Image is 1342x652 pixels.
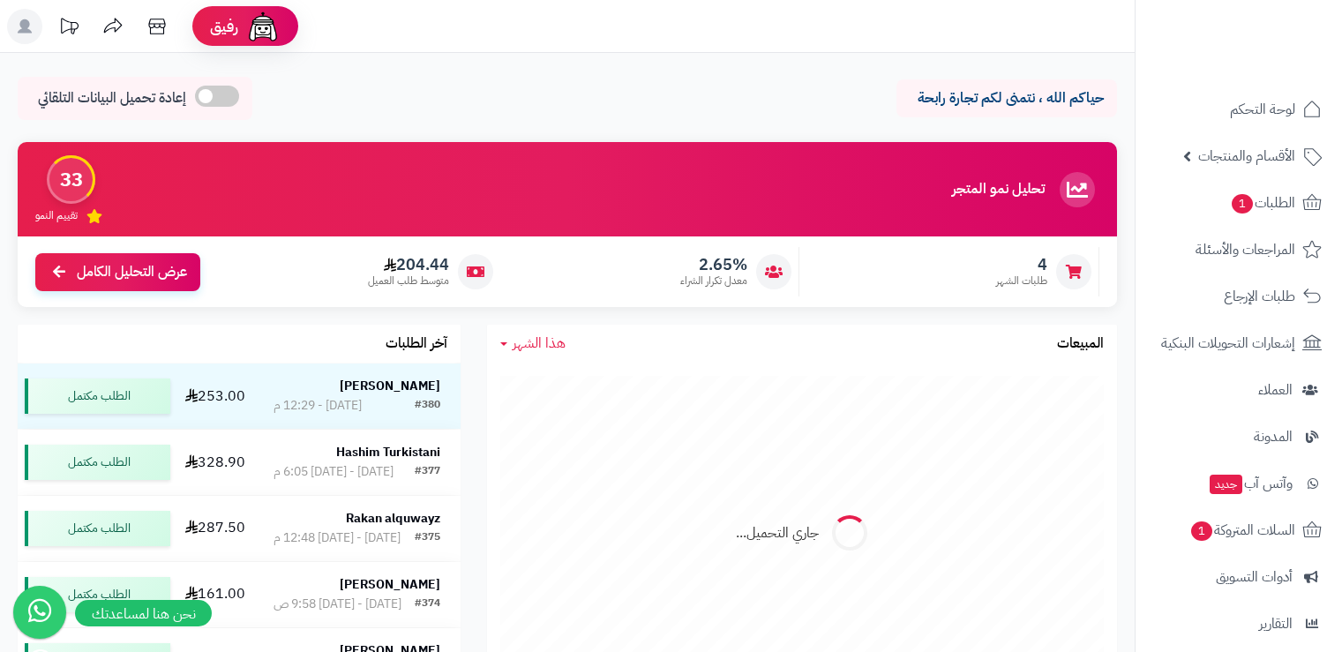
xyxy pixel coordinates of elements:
span: العملاء [1258,378,1293,402]
div: #377 [415,463,440,481]
a: الطلبات1 [1146,182,1331,224]
a: السلات المتروكة1 [1146,509,1331,551]
span: المدونة [1254,424,1293,449]
div: الطلب مكتمل [25,577,170,612]
span: أدوات التسويق [1216,565,1293,589]
span: معدل تكرار الشراء [680,274,747,289]
h3: آخر الطلبات [386,336,447,352]
span: إعادة تحميل البيانات التلقائي [38,88,186,109]
strong: Rakan alquwayz [346,509,440,528]
div: [DATE] - [DATE] 9:58 ص [274,596,401,613]
span: تقييم النمو [35,208,78,223]
div: #380 [415,397,440,415]
td: 161.00 [177,562,253,627]
a: تحديثات المنصة [47,9,91,49]
div: #374 [415,596,440,613]
a: لوحة التحكم [1146,88,1331,131]
span: إشعارات التحويلات البنكية [1161,331,1295,356]
span: 2.65% [680,255,747,274]
a: التقارير [1146,603,1331,645]
a: إشعارات التحويلات البنكية [1146,322,1331,364]
a: هذا الشهر [500,333,566,354]
a: عرض التحليل الكامل [35,253,200,291]
span: عرض التحليل الكامل [77,262,187,282]
span: وآتس آب [1208,471,1293,496]
div: الطلب مكتمل [25,378,170,414]
span: المراجعات والأسئلة [1196,237,1295,262]
div: الطلب مكتمل [25,511,170,546]
a: طلبات الإرجاع [1146,275,1331,318]
span: طلبات الشهر [996,274,1047,289]
strong: [PERSON_NAME] [340,377,440,395]
h3: المبيعات [1057,336,1104,352]
a: المدونة [1146,416,1331,458]
h3: تحليل نمو المتجر [952,182,1045,198]
img: ai-face.png [245,9,281,44]
span: 4 [996,255,1047,274]
p: حياكم الله ، نتمنى لكم تجارة رابحة [910,88,1104,109]
span: التقارير [1259,611,1293,636]
div: [DATE] - [DATE] 6:05 م [274,463,394,481]
div: #375 [415,529,440,547]
span: رفيق [210,16,238,37]
span: طلبات الإرجاع [1224,284,1295,309]
span: 1 [1191,521,1212,541]
span: 1 [1232,194,1253,214]
span: لوحة التحكم [1230,97,1295,122]
span: جديد [1210,475,1242,494]
a: العملاء [1146,369,1331,411]
td: 328.90 [177,430,253,495]
strong: Hashim Turkistani [336,443,440,461]
div: جاري التحميل... [736,523,819,543]
span: متوسط طلب العميل [368,274,449,289]
td: 253.00 [177,363,253,429]
span: الطلبات [1230,191,1295,215]
div: الطلب مكتمل [25,445,170,480]
span: الأقسام والمنتجات [1198,144,1295,169]
strong: [PERSON_NAME] [340,575,440,594]
img: logo-2.png [1222,48,1325,85]
a: وآتس آبجديد [1146,462,1331,505]
span: 204.44 [368,255,449,274]
a: المراجعات والأسئلة [1146,229,1331,271]
div: [DATE] - 12:29 م [274,397,362,415]
a: أدوات التسويق [1146,556,1331,598]
span: هذا الشهر [513,333,566,354]
span: السلات المتروكة [1189,518,1295,543]
td: 287.50 [177,496,253,561]
div: [DATE] - [DATE] 12:48 م [274,529,401,547]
